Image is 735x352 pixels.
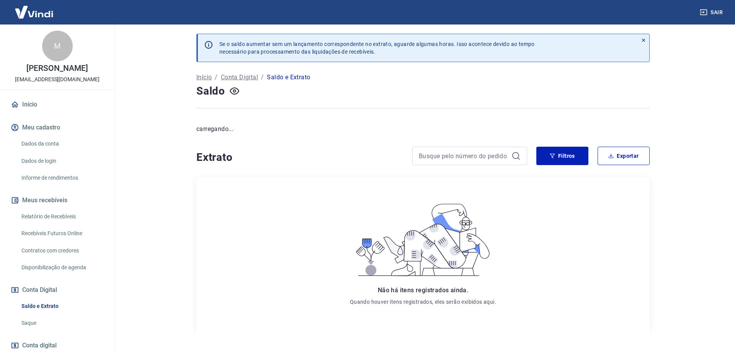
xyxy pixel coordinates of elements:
div: M [42,31,73,61]
a: Dados de login [18,153,105,169]
p: Quando houver itens registrados, eles serão exibidos aqui. [350,298,496,306]
p: Saldo e Extrato [267,73,310,82]
a: Informe de rendimentos [18,170,105,186]
a: Início [9,96,105,113]
span: Não há itens registrados ainda. [378,287,468,294]
p: Se o saldo aumentar sem um lançamento correspondente no extrato, aguarde algumas horas. Isso acon... [219,40,535,56]
a: Saldo e Extrato [18,298,105,314]
a: Dados da conta [18,136,105,152]
span: Conta digital [22,340,57,351]
h4: Extrato [196,150,403,165]
a: Saque [18,315,105,331]
a: Início [196,73,212,82]
a: Relatório de Recebíveis [18,209,105,224]
p: / [261,73,264,82]
h4: Saldo [196,83,225,99]
input: Busque pelo número do pedido [419,150,508,162]
a: Conta Digital [221,73,258,82]
button: Meus recebíveis [9,192,105,209]
a: Contratos com credores [18,243,105,259]
a: Recebíveis Futuros Online [18,226,105,241]
p: / [215,73,217,82]
button: Filtros [536,147,588,165]
img: Vindi [9,0,59,24]
p: [EMAIL_ADDRESS][DOMAIN_NAME] [15,75,100,83]
button: Conta Digital [9,282,105,298]
p: carregando... [196,124,650,134]
button: Sair [698,5,726,20]
button: Meu cadastro [9,119,105,136]
button: Exportar [598,147,650,165]
p: [PERSON_NAME] [26,64,88,72]
a: Disponibilização de agenda [18,260,105,275]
